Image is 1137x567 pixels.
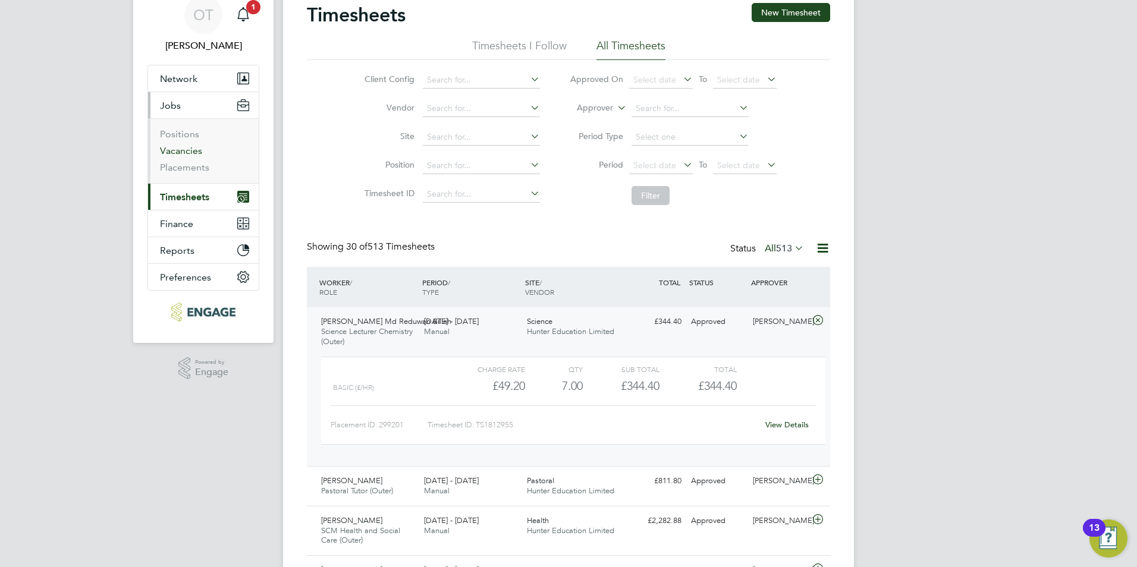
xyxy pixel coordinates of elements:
span: [PERSON_NAME] [321,475,382,486]
button: Jobs [148,92,259,118]
button: Network [148,65,259,92]
label: Vendor [361,102,414,113]
span: Network [160,73,197,84]
a: View Details [765,420,809,430]
div: Approved [686,471,748,491]
div: Placement ID: 299201 [331,415,428,434]
li: Timesheets I Follow [472,39,567,60]
button: New Timesheet [752,3,830,22]
span: SCM Health and Social Care (Outer) [321,525,400,546]
div: £344.40 [583,376,659,396]
div: 7.00 [525,376,583,396]
span: Preferences [160,272,211,283]
div: Timesheet ID: TS1812955 [428,415,758,434]
div: Approved [686,312,748,332]
input: Search for... [632,100,749,117]
label: All [765,242,804,254]
div: Sub Total [583,362,659,376]
span: VENDOR [525,287,554,297]
label: Position [361,159,414,170]
span: Select date [633,160,676,171]
div: £811.80 [624,471,686,491]
span: / [350,278,352,287]
span: Science Lecturer Chemistry (Outer) [321,326,413,346]
div: Approved [686,511,748,531]
span: [DATE] - [DATE] [424,316,479,326]
span: [PERSON_NAME] Md Reduwan Billah [321,316,451,326]
div: Status [730,241,806,257]
span: Hunter Education Limited [527,486,614,496]
button: Preferences [148,264,259,290]
div: Charge rate [448,362,525,376]
label: Period [570,159,623,170]
span: Engage [195,367,228,377]
div: WORKER [316,272,419,303]
span: £344.40 [698,379,737,393]
div: Jobs [148,118,259,183]
div: [PERSON_NAME] [748,471,810,491]
span: [DATE] - [DATE] [424,515,479,525]
div: SITE [522,272,625,303]
span: Reports [160,245,194,256]
span: Hunter Education Limited [527,525,614,535]
div: 13 [1089,528,1100,543]
a: Go to home page [147,303,259,322]
span: TOTAL [659,278,680,287]
span: Health [527,515,549,525]
span: Select date [633,74,676,85]
img: huntereducation-logo-retina.png [171,303,235,322]
span: Olivia Triassi [147,39,259,53]
span: 513 [776,242,792,254]
div: £2,282.88 [624,511,686,531]
input: Search for... [423,157,540,174]
li: All Timesheets [596,39,665,60]
div: Showing [307,241,437,253]
span: Hunter Education Limited [527,326,614,336]
input: Search for... [423,72,540,89]
div: APPROVER [748,272,810,293]
input: Select one [632,129,749,146]
span: Timesheets [160,191,209,203]
input: Search for... [423,129,540,146]
a: Powered byEngage [178,357,229,380]
a: Positions [160,128,199,140]
span: 30 of [346,241,368,253]
button: Finance [148,210,259,237]
div: [PERSON_NAME] [748,312,810,332]
span: TYPE [422,287,439,297]
span: Manual [424,486,450,496]
span: ROLE [319,287,337,297]
span: To [695,157,711,172]
span: / [539,278,542,287]
a: Vacancies [160,145,202,156]
input: Search for... [423,100,540,117]
span: Manual [424,525,450,535]
div: £344.40 [624,312,686,332]
div: £49.20 [448,376,525,396]
span: To [695,71,711,87]
button: Reports [148,237,259,263]
button: Filter [632,186,670,205]
span: Powered by [195,357,228,367]
button: Timesheets [148,184,259,210]
label: Site [361,131,414,141]
span: Basic (£/HR) [333,383,374,392]
span: Pastoral Tutor (Outer) [321,486,393,496]
span: Pastoral [527,475,554,486]
label: Client Config [361,74,414,84]
div: Total [659,362,736,376]
label: Timesheet ID [361,188,414,199]
div: STATUS [686,272,748,293]
input: Search for... [423,186,540,203]
h2: Timesheets [307,3,406,27]
button: Open Resource Center, 13 new notifications [1089,519,1127,557]
span: 513 Timesheets [346,241,435,253]
span: Science [527,316,552,326]
span: [DATE] - [DATE] [424,475,479,486]
span: Jobs [160,100,181,111]
div: [PERSON_NAME] [748,511,810,531]
span: Select date [717,160,760,171]
span: / [448,278,450,287]
label: Approved On [570,74,623,84]
span: Finance [160,218,193,229]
